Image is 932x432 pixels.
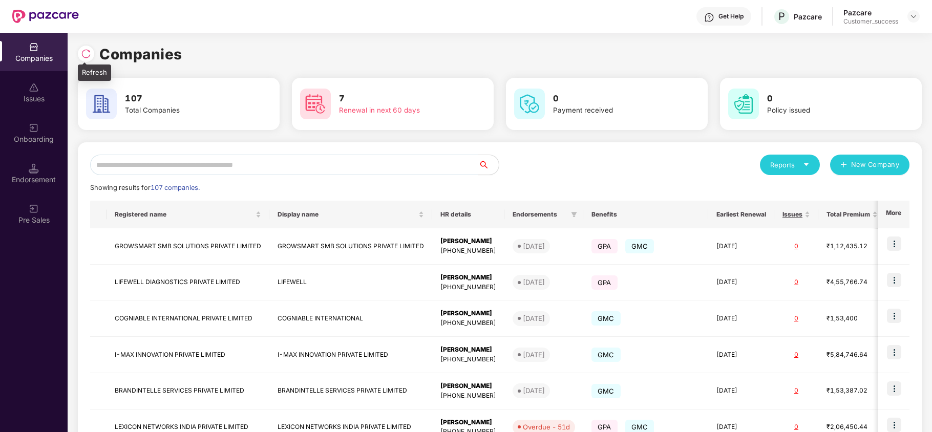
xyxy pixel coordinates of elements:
img: icon [887,309,901,323]
div: [PHONE_NUMBER] [440,318,496,328]
img: icon [887,236,901,251]
img: svg+xml;base64,PHN2ZyBpZD0iSXNzdWVzX2Rpc2FibGVkIiB4bWxucz0iaHR0cDovL3d3dy53My5vcmcvMjAwMC9zdmciIH... [29,82,39,93]
div: [PHONE_NUMBER] [440,391,496,401]
td: I-MAX INNOVATION PRIVATE LIMITED [107,337,269,373]
div: 0 [782,350,810,360]
span: GMC [625,239,654,253]
th: HR details [432,201,504,228]
img: svg+xml;base64,PHN2ZyBpZD0iQ29tcGFuaWVzIiB4bWxucz0iaHR0cDovL3d3dy53My5vcmcvMjAwMC9zdmciIHdpZHRoPS... [29,42,39,52]
td: GROWSMART SMB SOLUTIONS PRIVATE LIMITED [269,228,432,265]
img: svg+xml;base64,PHN2ZyB4bWxucz0iaHR0cDovL3d3dy53My5vcmcvMjAwMC9zdmciIHdpZHRoPSI2MCIgaGVpZ2h0PSI2MC... [514,89,545,119]
div: [PERSON_NAME] [440,345,496,355]
div: Payment received [553,105,674,116]
span: GMC [591,384,621,398]
th: Total Premium [818,201,886,228]
span: Endorsements [513,210,567,219]
div: ₹1,53,400 [827,314,878,323]
td: [DATE] [708,373,774,409]
div: Pazcare [843,8,898,17]
span: search [478,161,499,169]
td: [DATE] [708,300,774,337]
div: Renewal in next 60 days [339,105,460,116]
div: Customer_success [843,17,898,26]
span: New Company [851,160,900,170]
div: Policy issued [767,105,888,116]
th: Registered name [107,201,269,228]
span: 107 companies. [151,184,200,191]
div: Total Companies [125,105,246,116]
div: Refresh [78,64,111,81]
div: Reports [770,160,810,170]
div: Get Help [718,12,744,20]
img: svg+xml;base64,PHN2ZyB4bWxucz0iaHR0cDovL3d3dy53My5vcmcvMjAwMC9zdmciIHdpZHRoPSI2MCIgaGVpZ2h0PSI2MC... [300,89,331,119]
th: Benefits [583,201,708,228]
td: COGNIABLE INTERNATIONAL [269,300,432,337]
div: [DATE] [523,385,545,396]
div: [PHONE_NUMBER] [440,355,496,364]
div: 0 [782,242,810,251]
div: [DATE] [523,350,545,360]
span: GPA [591,239,618,253]
button: plusNew Company [830,155,909,175]
h3: 0 [553,92,674,105]
img: svg+xml;base64,PHN2ZyB4bWxucz0iaHR0cDovL3d3dy53My5vcmcvMjAwMC9zdmciIHdpZHRoPSI2MCIgaGVpZ2h0PSI2MC... [728,89,759,119]
div: 0 [782,422,810,432]
td: [DATE] [708,265,774,301]
span: P [778,10,785,23]
span: Registered name [115,210,253,219]
img: icon [887,273,901,287]
img: New Pazcare Logo [12,10,79,23]
h3: 0 [767,92,888,105]
div: ₹5,84,746.64 [827,350,878,360]
td: LIFEWELL DIAGNOSTICS PRIVATE LIMITED [107,265,269,301]
span: Display name [278,210,416,219]
div: [DATE] [523,277,545,287]
td: COGNIABLE INTERNATIONAL PRIVATE LIMITED [107,300,269,337]
td: I-MAX INNOVATION PRIVATE LIMITED [269,337,432,373]
div: 0 [782,277,810,287]
td: GROWSMART SMB SOLUTIONS PRIVATE LIMITED [107,228,269,265]
img: icon [887,381,901,396]
img: svg+xml;base64,PHN2ZyBpZD0iSGVscC0zMngzMiIgeG1sbnM9Imh0dHA6Ly93d3cudzMub3JnLzIwMDAvc3ZnIiB3aWR0aD... [704,12,714,23]
span: GMC [591,311,621,326]
div: ₹1,53,387.02 [827,386,878,396]
img: svg+xml;base64,PHN2ZyB3aWR0aD0iMTQuNSIgaGVpZ2h0PSIxNC41IiB2aWV3Qm94PSIwIDAgMTYgMTYiIGZpbGw9Im5vbm... [29,163,39,174]
span: caret-down [803,161,810,168]
div: [PERSON_NAME] [440,381,496,391]
span: filter [569,208,579,221]
button: search [478,155,499,175]
div: [PHONE_NUMBER] [440,283,496,292]
div: Pazcare [794,12,822,21]
div: [PHONE_NUMBER] [440,246,496,256]
h1: Companies [99,43,182,66]
td: BRANDINTELLE SERVICES PRIVATE LIMITED [269,373,432,409]
img: svg+xml;base64,PHN2ZyB3aWR0aD0iMjAiIGhlaWdodD0iMjAiIHZpZXdCb3g9IjAgMCAyMCAyMCIgZmlsbD0ibm9uZSIgeG... [29,123,39,133]
th: More [878,201,909,228]
th: Earliest Renewal [708,201,774,228]
div: 0 [782,386,810,396]
th: Issues [774,201,818,228]
div: 0 [782,314,810,323]
div: ₹2,06,450.44 [827,422,878,432]
div: [PERSON_NAME] [440,273,496,283]
img: svg+xml;base64,PHN2ZyB4bWxucz0iaHR0cDovL3d3dy53My5vcmcvMjAwMC9zdmciIHdpZHRoPSI2MCIgaGVpZ2h0PSI2MC... [86,89,117,119]
img: svg+xml;base64,PHN2ZyBpZD0iRHJvcGRvd24tMzJ4MzIiIHhtbG5zPSJodHRwOi8vd3d3LnczLm9yZy8yMDAwL3N2ZyIgd2... [909,12,918,20]
th: Display name [269,201,432,228]
div: [PERSON_NAME] [440,309,496,318]
div: [PERSON_NAME] [440,236,496,246]
span: Showing results for [90,184,200,191]
span: filter [571,211,577,218]
img: svg+xml;base64,PHN2ZyBpZD0iUmVsb2FkLTMyeDMyIiB4bWxucz0iaHR0cDovL3d3dy53My5vcmcvMjAwMC9zdmciIHdpZH... [81,49,91,59]
span: plus [840,161,847,169]
span: GMC [591,348,621,362]
div: ₹1,12,435.12 [827,242,878,251]
div: [DATE] [523,241,545,251]
span: GPA [591,275,618,290]
div: [PERSON_NAME] [440,418,496,427]
span: Issues [782,210,802,219]
div: Overdue - 51d [523,422,570,432]
td: LIFEWELL [269,265,432,301]
img: icon [887,418,901,432]
td: [DATE] [708,228,774,265]
img: icon [887,345,901,359]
